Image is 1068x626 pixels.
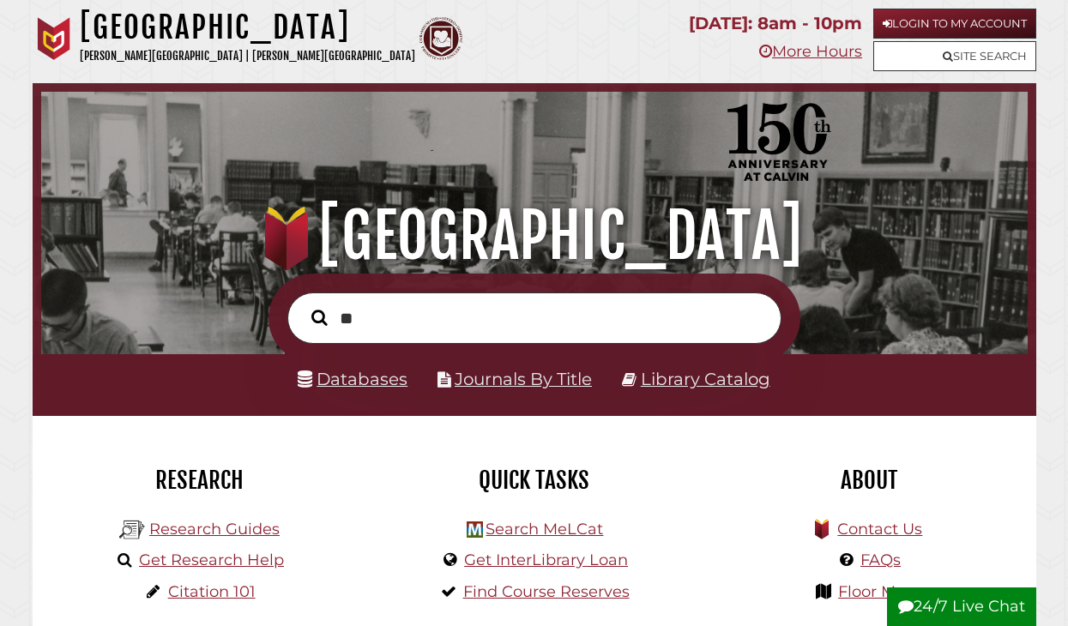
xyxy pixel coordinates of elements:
[641,369,770,389] a: Library Catalog
[837,520,922,539] a: Contact Us
[860,551,901,569] a: FAQs
[464,551,628,569] a: Get InterLibrary Loan
[303,305,335,329] button: Search
[80,9,415,46] h1: [GEOGRAPHIC_DATA]
[149,520,280,539] a: Research Guides
[838,582,923,601] a: Floor Maps
[689,9,862,39] p: [DATE]: 8am - 10pm
[380,466,689,495] h2: Quick Tasks
[33,17,75,60] img: Calvin University
[80,46,415,66] p: [PERSON_NAME][GEOGRAPHIC_DATA] | [PERSON_NAME][GEOGRAPHIC_DATA]
[298,369,407,389] a: Databases
[168,582,256,601] a: Citation 101
[873,9,1036,39] a: Login to My Account
[311,310,327,327] i: Search
[873,41,1036,71] a: Site Search
[467,521,483,538] img: Hekman Library Logo
[139,551,284,569] a: Get Research Help
[715,466,1023,495] h2: About
[486,520,603,539] a: Search MeLCat
[419,17,462,60] img: Calvin Theological Seminary
[463,582,630,601] a: Find Course Reserves
[759,42,862,61] a: More Hours
[119,517,145,543] img: Hekman Library Logo
[57,198,1011,274] h1: [GEOGRAPHIC_DATA]
[45,466,354,495] h2: Research
[455,369,592,389] a: Journals By Title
